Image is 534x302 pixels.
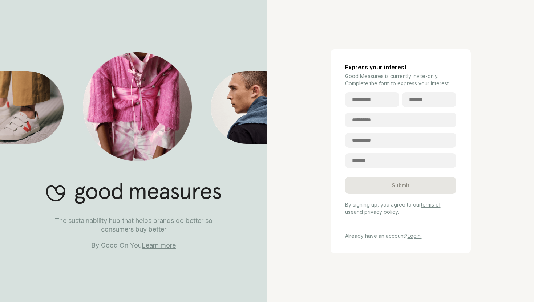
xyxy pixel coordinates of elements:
[39,241,229,250] p: By Good On You
[39,216,229,234] p: The sustainability hub that helps brands do better so consumers buy better
[345,232,456,240] p: Already have an account?
[345,64,456,71] h4: Express your interest
[211,71,267,144] img: Good Measures
[408,233,422,239] a: Login.
[142,241,176,249] a: Learn more
[83,52,192,161] img: Good Measures
[345,201,456,216] p: By signing up, you agree to our and
[345,177,456,194] div: Submit
[502,270,527,295] iframe: Website support platform help button
[345,73,456,87] p: Good Measures is currently invite-only. Complete the form to express your interest.
[364,209,399,215] a: privacy policy.
[46,183,221,204] img: Good Measures
[345,201,441,215] a: terms of use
